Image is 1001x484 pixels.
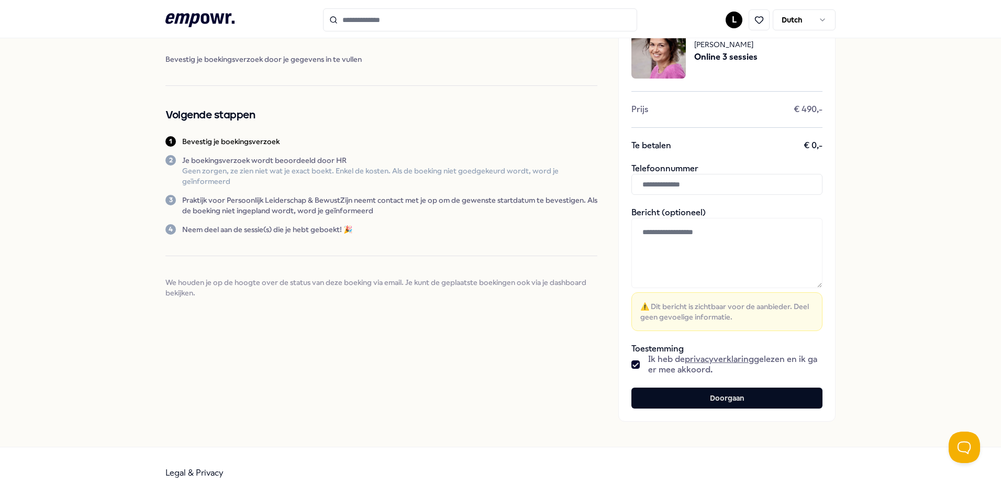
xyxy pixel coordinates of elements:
iframe: Help Scout Beacon - Open [949,432,980,463]
button: Doorgaan [631,388,822,409]
input: Search for products, categories or subcategories [323,8,637,31]
p: Praktijk voor Persoonlijk Leiderschap & BewustZijn neemt contact met je op om de gewenste startda... [182,195,597,216]
p: Bevestig je boekingsverzoek [182,136,280,147]
span: € 490,- [794,104,822,115]
a: privacyverklaring [685,354,754,364]
h2: Volgende stappen [165,107,597,124]
div: 4 [165,224,176,235]
button: L [726,12,742,28]
span: € 0,- [804,140,822,151]
div: Toestemming [631,344,822,375]
div: 1 [165,136,176,147]
span: Prijs [631,104,648,115]
span: We houden je op de hoogte over de status van deze boeking via email. Je kunt de geplaatste boekin... [165,277,597,298]
span: Te betalen [631,140,671,151]
span: Online 3 sessies [694,50,758,64]
img: package image [631,24,686,79]
div: 3 [165,195,176,205]
p: Je boekingsverzoek wordt beoordeeld door HR [182,155,597,166]
a: Legal & Privacy [165,468,224,478]
div: Bericht (optioneel) [631,207,822,331]
div: 2 [165,155,176,166]
span: ⚠️ Dit bericht is zichtbaar voor de aanbieder. Deel geen gevoelige informatie. [640,301,814,322]
span: Bevestig je boekingsverzoek door je gegevens in te vullen [165,54,597,64]
span: Ik heb de gelezen en ik ga er mee akkoord. [648,354,822,375]
p: Geen zorgen, ze zien niet wat je exact boekt. Enkel de kosten. Als de boeking niet goedgekeurd wo... [182,166,597,186]
p: Neem deel aan de sessie(s) die je hebt geboekt! 🎉 [182,224,352,235]
span: [PERSON_NAME] [694,39,758,50]
div: Telefoonnummer [631,163,822,195]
